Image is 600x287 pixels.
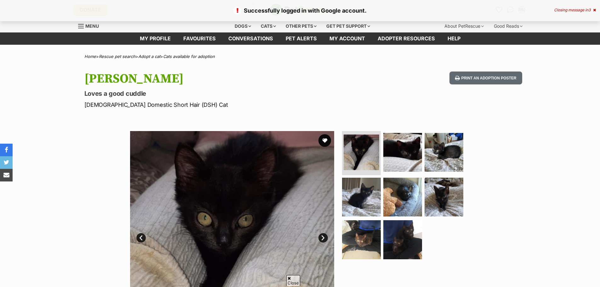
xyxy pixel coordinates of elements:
p: Successfully logged in with Google account. [6,6,594,15]
img: Photo of Rowena [342,220,381,259]
div: About PetRescue [440,20,488,32]
button: Print an adoption poster [449,72,522,84]
img: Photo of Rowena [383,220,422,259]
a: My account [323,32,371,45]
a: Prev [136,233,146,243]
p: [DEMOGRAPHIC_DATA] Domestic Short Hair (DSH) Cat [84,100,351,109]
h1: [PERSON_NAME] [84,72,351,86]
span: Menu [85,23,99,29]
a: Favourites [177,32,222,45]
img: Photo of Rowena [383,133,422,172]
a: Rescue pet search [99,54,135,59]
a: Menu [78,20,103,31]
span: Close [286,275,300,286]
div: Get pet support [322,20,374,32]
img: Photo of Rowena [342,178,381,216]
a: My profile [134,32,177,45]
p: Loves a good cuddle [84,89,351,98]
a: Help [441,32,467,45]
img: Photo of Rowena [383,178,422,216]
a: Cats available for adoption [163,54,215,59]
a: Adopt a cat [138,54,160,59]
img: Photo of Rowena [344,135,379,170]
a: conversations [222,32,279,45]
img: Photo of Rowena [425,133,463,172]
div: > > > [69,54,532,59]
div: Good Reads [489,20,527,32]
span: 3 [588,8,591,12]
div: Dogs [230,20,255,32]
img: Photo of Rowena [425,178,463,216]
div: Closing message in [554,8,596,12]
a: Pet alerts [279,32,323,45]
a: Adopter resources [371,32,441,45]
button: favourite [318,134,331,147]
a: Next [318,233,328,243]
a: Home [84,54,96,59]
div: Other pets [281,20,321,32]
div: Cats [256,20,280,32]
